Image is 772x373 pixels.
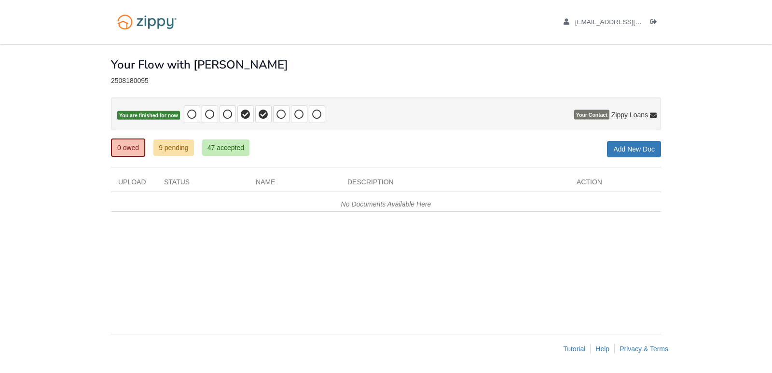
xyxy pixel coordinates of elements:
[574,110,609,120] span: Your Contact
[248,177,340,192] div: Name
[341,200,431,208] em: No Documents Available Here
[575,18,686,26] span: adominguez6804@gmail.com
[111,138,145,157] a: 0 owed
[564,18,686,28] a: edit profile
[111,177,157,192] div: Upload
[111,77,661,85] div: 2508180095
[569,177,661,192] div: Action
[117,111,180,120] span: You are finished for now
[111,10,183,34] img: Logo
[563,345,585,353] a: Tutorial
[153,139,194,156] a: 9 pending
[202,139,249,156] a: 47 accepted
[607,141,661,157] a: Add New Doc
[620,345,668,353] a: Privacy & Terms
[650,18,661,28] a: Log out
[111,58,288,71] h1: Your Flow with [PERSON_NAME]
[340,177,569,192] div: Description
[157,177,248,192] div: Status
[611,110,648,120] span: Zippy Loans
[595,345,609,353] a: Help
